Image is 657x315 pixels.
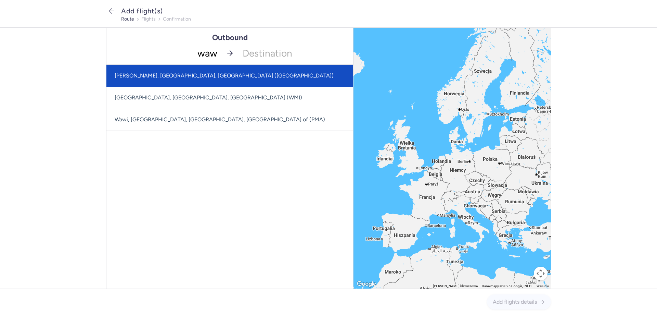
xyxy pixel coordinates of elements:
[534,267,547,280] button: Sterowanie kamerą na mapie
[537,284,549,288] a: Warunki
[355,280,378,289] img: Google
[212,33,248,42] h1: Outbound
[141,16,156,22] button: flights
[115,116,325,123] span: Wawi, [GEOGRAPHIC_DATA], [GEOGRAPHIC_DATA], [GEOGRAPHIC_DATA] of (PMA)
[163,16,191,22] button: confirmation
[115,94,302,101] span: [GEOGRAPHIC_DATA], [GEOGRAPHIC_DATA], [GEOGRAPHIC_DATA] (WMI)
[106,42,221,64] input: -searchbox
[239,42,353,64] span: Destination
[482,284,532,288] span: Dane mapy ©2025 Google, INEGI
[493,299,537,305] span: Add flights details
[115,72,334,79] span: [PERSON_NAME], [GEOGRAPHIC_DATA], [GEOGRAPHIC_DATA] ([GEOGRAPHIC_DATA])
[487,294,551,310] button: Add flights details
[121,7,163,15] span: Add flight(s)
[355,282,378,286] a: Pokaż ten obszar w Mapach Google (otwiera się w nowym oknie)
[121,16,134,22] button: route
[433,284,478,289] button: Skróty klawiszowe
